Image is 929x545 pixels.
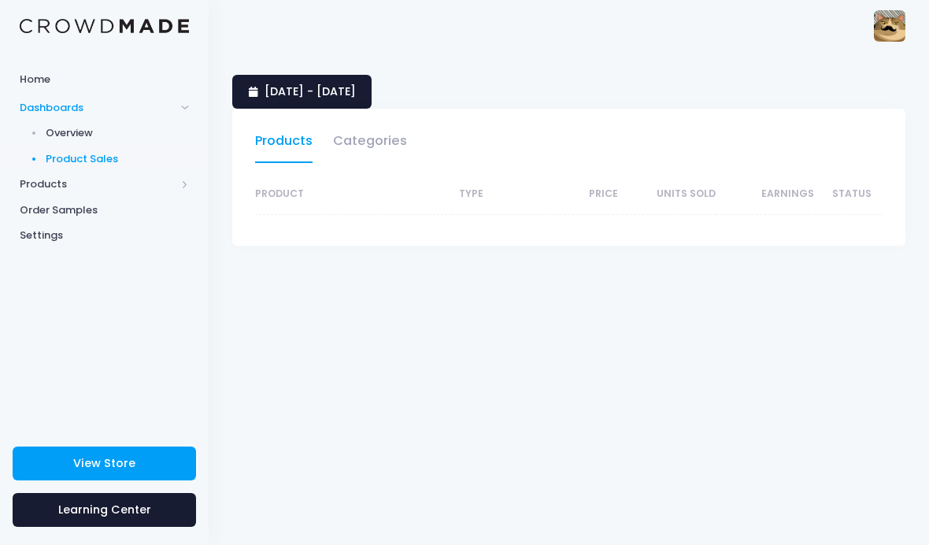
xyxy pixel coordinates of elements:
[520,174,617,215] th: Price
[58,502,151,517] span: Learning Center
[20,228,189,243] span: Settings
[716,174,813,215] th: Earnings
[451,174,520,215] th: Type
[20,72,189,87] span: Home
[232,75,372,109] a: [DATE] - [DATE]
[73,455,135,471] span: View Store
[46,125,190,141] span: Overview
[255,174,451,215] th: Product
[265,83,356,99] span: [DATE] - [DATE]
[46,151,190,167] span: Product Sales
[618,174,716,215] th: Units Sold
[13,493,196,527] a: Learning Center
[20,202,189,218] span: Order Samples
[874,10,905,42] img: User
[333,127,407,163] a: Categories
[20,19,189,34] img: Logo
[13,447,196,480] a: View Store
[20,176,176,192] span: Products
[255,127,313,163] a: Products
[814,174,883,215] th: Status
[20,100,176,116] span: Dashboards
